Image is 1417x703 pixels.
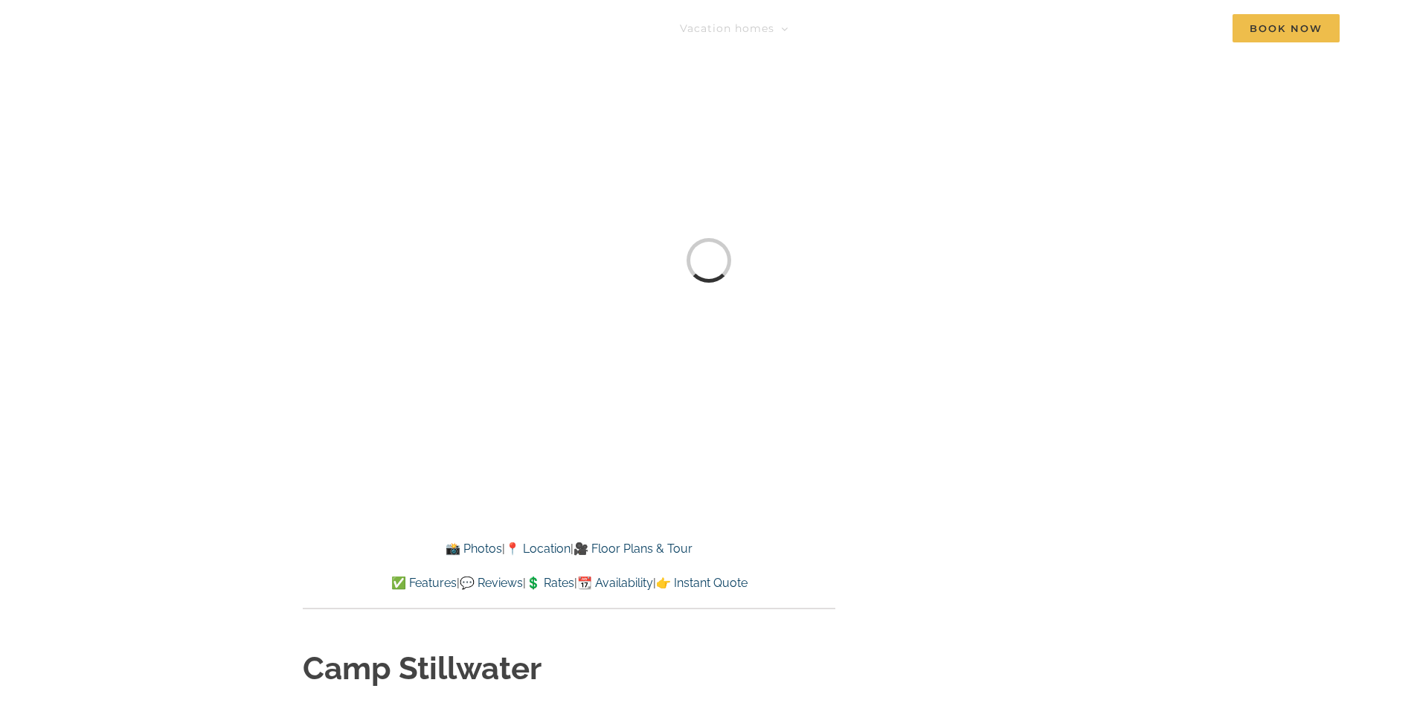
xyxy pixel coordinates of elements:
[391,576,457,590] a: ✅ Features
[822,13,910,43] a: Things to do
[680,13,1340,43] nav: Main Menu
[77,17,330,51] img: Branson Family Retreats Logo
[303,647,835,691] h1: Camp Stillwater
[303,574,835,593] p: | | | |
[1069,13,1119,43] a: About
[526,576,574,590] a: 💲 Rates
[687,238,731,283] div: Loading...
[944,23,1021,33] span: Deals & More
[1152,23,1199,33] span: Contact
[577,576,653,590] a: 📆 Availability
[944,13,1035,43] a: Deals & More
[656,576,748,590] a: 👉 Instant Quote
[822,23,896,33] span: Things to do
[573,542,693,556] a: 🎥 Floor Plans & Tour
[1152,13,1199,43] a: Contact
[1233,14,1340,42] span: Book Now
[1069,23,1105,33] span: About
[460,576,523,590] a: 💬 Reviews
[680,13,788,43] a: Vacation homes
[303,539,835,559] p: | |
[446,542,502,556] a: 📸 Photos
[680,23,774,33] span: Vacation homes
[505,542,571,556] a: 📍 Location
